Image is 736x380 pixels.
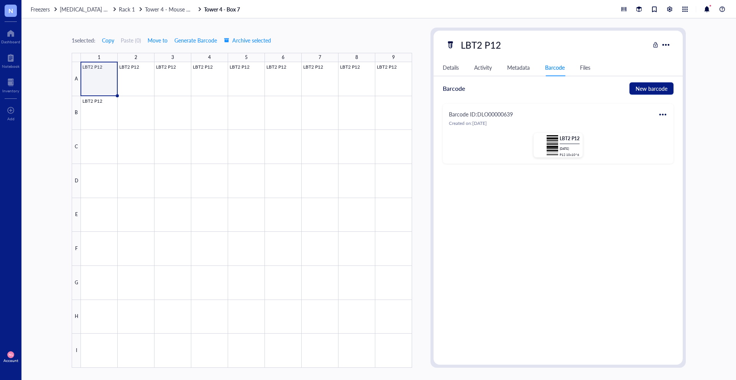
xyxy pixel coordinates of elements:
span: Freezers [31,5,50,13]
div: Barcode ID: DLO00000639 [449,110,513,119]
a: Notebook [2,52,20,69]
div: P12 10x10^6 [560,152,580,156]
span: Generate Barcode [174,37,217,43]
span: New barcode [636,84,667,93]
span: [MEDICAL_DATA] Dewer [60,5,119,13]
div: G [72,266,81,300]
div: 8 [355,52,358,62]
div: B [72,96,81,130]
a: Inventory [2,76,19,93]
div: Details [443,63,459,72]
div: H [72,300,81,334]
span: Move to [148,37,168,43]
span: Copy [102,37,114,43]
a: Freezers [31,6,58,13]
div: A [72,62,81,96]
a: Rack 1Tower 4 - Mouse Red [119,6,202,13]
div: Metadata [507,63,530,72]
div: Barcode [443,84,465,93]
div: Barcode [545,63,565,72]
div: 7 [319,52,321,62]
div: 9 [392,52,395,62]
div: Notebook [2,64,20,69]
div: D [72,164,81,198]
div: 3 [171,52,174,62]
div: Add [7,116,15,121]
div: 6 [282,52,284,62]
span: NL [9,353,13,356]
button: Copy [102,34,115,46]
span: Tower 4 - Mouse Red [145,5,195,13]
div: F [72,232,81,266]
a: Dashboard [1,27,20,44]
span: Rack 1 [119,5,135,13]
div: Account [3,358,18,363]
div: LBT2 P12 [457,37,504,53]
div: Files [580,63,590,72]
div: C [72,130,81,164]
div: LBT2 P12 [560,135,580,142]
div: I [72,334,81,368]
div: 1 [98,52,100,62]
div: 1 selected: [72,36,95,44]
span: N [8,6,13,15]
a: Tower 4 - Box 7 [204,6,242,13]
div: [DATE] [560,146,580,150]
div: 2 [135,52,137,62]
div: Created on: [DATE] [449,120,667,127]
div: Inventory [2,88,19,93]
img: wdxLVEtZB7KZwAAAABJRU5ErkJggg== [547,135,558,155]
span: Archive selected [224,37,271,43]
button: Archive selected [223,34,271,46]
div: 5 [245,52,248,62]
div: E [72,198,81,232]
div: Activity [474,63,492,72]
button: Move to [147,34,168,46]
button: Paste (0) [121,34,141,46]
a: [MEDICAL_DATA] Dewer [60,6,117,13]
button: New barcode [629,82,674,95]
button: Generate Barcode [174,34,217,46]
div: Dashboard [1,39,20,44]
div: 4 [208,52,211,62]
